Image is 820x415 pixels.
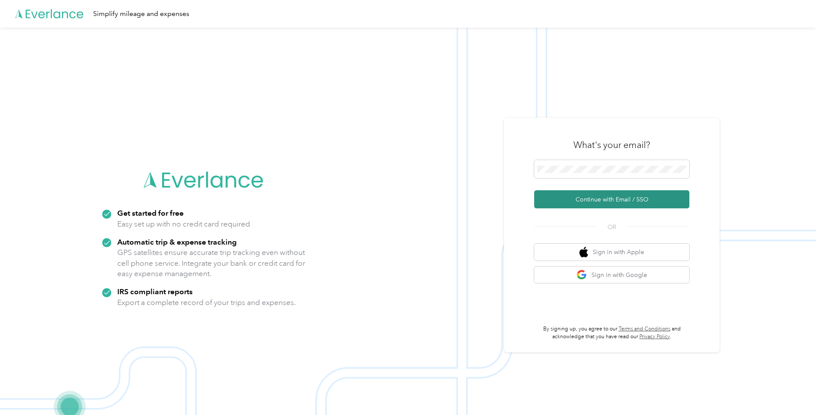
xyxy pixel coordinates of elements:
[117,219,250,230] p: Easy set up with no credit card required
[534,244,689,261] button: apple logoSign in with Apple
[579,247,588,258] img: apple logo
[117,297,296,308] p: Export a complete record of your trips and expenses.
[117,208,184,217] strong: Get started for free
[117,247,306,279] p: GPS satellites ensure accurate trip tracking even without cell phone service. Integrate your bank...
[619,326,670,332] a: Terms and Conditions
[573,139,650,151] h3: What's your email?
[534,190,689,208] button: Continue with Email / SSO
[597,223,627,232] span: OR
[639,333,670,340] a: Privacy Policy
[534,325,689,340] p: By signing up, you agree to our and acknowledge that you have read our .
[93,9,189,19] div: Simplify mileage and expenses
[534,267,689,283] button: google logoSign in with Google
[117,287,193,296] strong: IRS compliant reports
[117,237,237,246] strong: Automatic trip & expense tracking
[576,270,587,280] img: google logo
